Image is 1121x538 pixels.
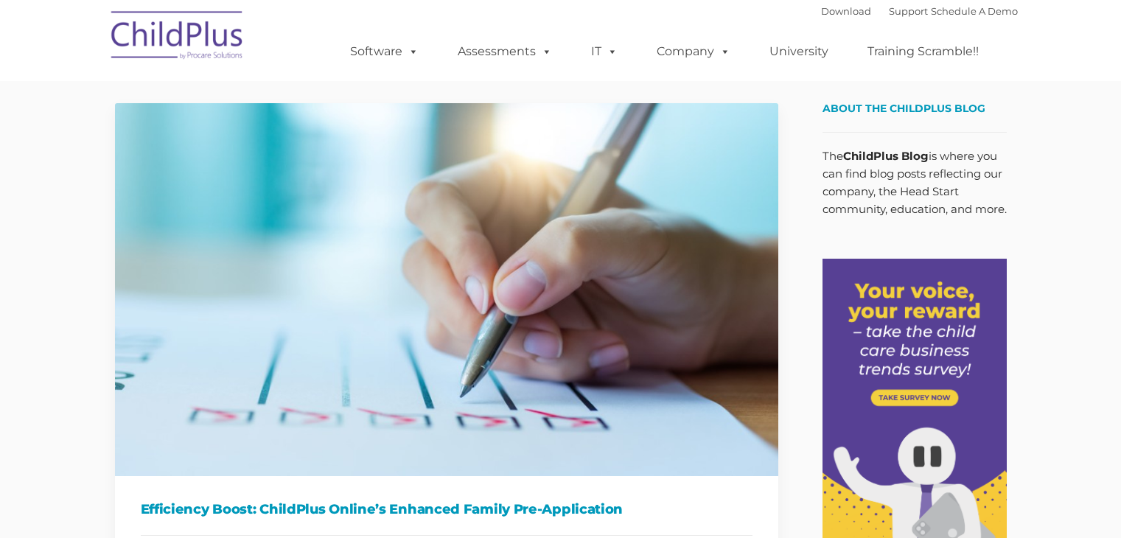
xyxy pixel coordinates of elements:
[853,37,993,66] a: Training Scramble!!
[443,37,567,66] a: Assessments
[642,37,745,66] a: Company
[755,37,843,66] a: University
[889,5,928,17] a: Support
[335,37,433,66] a: Software
[141,498,752,520] h1: Efficiency Boost: ChildPlus Online’s Enhanced Family Pre-Application
[115,103,778,476] img: Efficiency Boost: ChildPlus Online's Enhanced Family Pre-Application Process - Streamlining Appli...
[823,102,985,115] span: About the ChildPlus Blog
[576,37,632,66] a: IT
[104,1,251,74] img: ChildPlus by Procare Solutions
[821,5,871,17] a: Download
[823,147,1007,218] p: The is where you can find blog posts reflecting our company, the Head Start community, education,...
[931,5,1018,17] a: Schedule A Demo
[843,149,929,163] strong: ChildPlus Blog
[821,5,1018,17] font: |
